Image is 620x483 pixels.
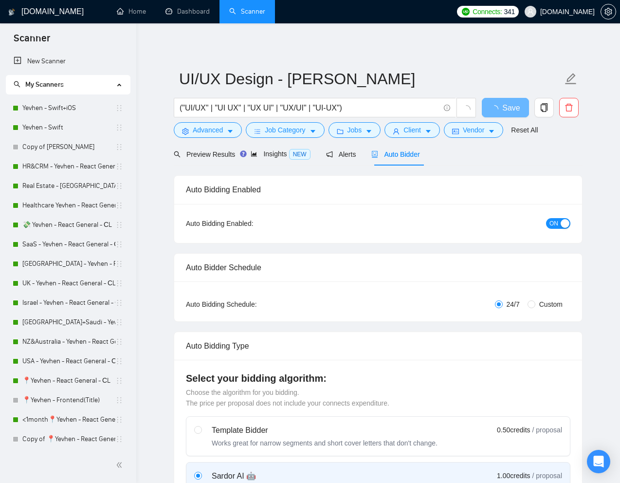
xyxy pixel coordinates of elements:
[212,470,364,482] div: Sardor AI 🤖
[6,371,130,390] li: 📍Yevhen - React General - СL
[6,390,130,410] li: 📍Yevhen - Frontend(Title)
[182,128,189,135] span: setting
[532,425,562,435] span: / proposal
[532,471,562,481] span: / proposal
[326,150,356,158] span: Alerts
[587,450,610,473] div: Open Intercom Messenger
[22,390,115,410] a: 📍Yevhen - Frontend(Title)
[22,118,115,137] a: Yevhen - Swift
[22,157,115,176] a: HR&CRM - Yevhen - React General - СL
[115,338,123,346] span: holder
[462,8,470,16] img: upwork-logo.png
[115,260,123,268] span: holder
[535,299,566,310] span: Custom
[22,313,115,332] a: [GEOGRAPHIC_DATA]+Saudi - Yevhen - React General - СL
[115,377,123,385] span: holder
[22,352,115,371] a: USA - Yevhen - React General - СL
[511,125,538,135] a: Reset All
[497,470,530,481] span: 1.00 credits
[227,128,234,135] span: caret-down
[180,102,439,114] input: Search Freelance Jobs...
[115,416,123,424] span: holder
[601,8,616,16] a: setting
[6,274,130,293] li: UK - Yevhen - React General - СL
[444,122,503,138] button: idcardVendorcaret-down
[491,105,502,113] span: loading
[115,163,123,170] span: holder
[6,98,130,118] li: Yevhen - Swift+iOS
[527,8,534,15] span: user
[504,6,515,17] span: 341
[403,125,421,135] span: Client
[6,196,130,215] li: Healthcare Yevhen - React General - СL
[535,103,553,112] span: copy
[22,196,115,215] a: Healthcare Yevhen - React General - СL
[462,105,471,114] span: loading
[289,149,310,160] span: NEW
[22,254,115,274] a: [GEOGRAPHIC_DATA] - Yevhen - React General - СL
[14,81,20,88] span: search
[6,352,130,371] li: USA - Yevhen - React General - СL
[601,4,616,19] button: setting
[463,125,484,135] span: Vendor
[212,425,438,436] div: Template Bidder
[115,279,123,287] span: holder
[212,438,438,448] div: Works great for narrow segments and short cover letters that don't change.
[22,274,115,293] a: UK - Yevhen - React General - СL
[6,429,130,449] li: Copy of 📍Yevhen - React General - СL
[6,118,130,137] li: Yevhen - Swift
[186,299,314,310] div: Auto Bidding Schedule:
[246,122,324,138] button: barsJob Categorycaret-down
[6,313,130,332] li: UAE+Saudi - Yevhen - React General - СL
[186,372,570,385] h4: Select your bidding algorithm:
[115,241,123,248] span: holder
[174,151,181,158] span: search
[488,128,495,135] span: caret-down
[229,7,265,16] a: searchScanner
[251,150,310,158] span: Insights
[6,332,130,352] li: NZ&Australia - Yevhen - React General - СL
[565,73,577,85] span: edit
[115,124,123,131] span: holder
[6,410,130,429] li: <1month📍Yevhen - React General - СL
[22,429,115,449] a: Copy of 📍Yevhen - React General - СL
[115,435,123,443] span: holder
[186,389,389,407] span: Choose the algorithm for you bidding. The price per proposal does not include your connects expen...
[179,67,563,91] input: Scanner name...
[6,31,58,52] span: Scanner
[22,371,115,390] a: 📍Yevhen - React General - СL
[14,80,64,89] span: My Scanners
[502,102,520,114] span: Save
[452,128,459,135] span: idcard
[549,218,558,229] span: ON
[22,176,115,196] a: Real Estate - [GEOGRAPHIC_DATA] - React General - СL
[117,7,146,16] a: homeHome
[22,235,115,254] a: SaaS - Yevhen - React General - СL
[239,149,248,158] div: Tooltip anchor
[186,332,570,360] div: Auto Bidding Type
[6,157,130,176] li: HR&CRM - Yevhen - React General - СL
[14,52,122,71] a: New Scanner
[371,151,378,158] span: robot
[473,6,502,17] span: Connects:
[115,104,123,112] span: holder
[22,332,115,352] a: NZ&Australia - Yevhen - React General - СL
[6,52,130,71] li: New Scanner
[115,299,123,307] span: holder
[115,396,123,404] span: holder
[193,125,223,135] span: Advanced
[22,137,115,157] a: Copy of [PERSON_NAME]
[6,137,130,157] li: Copy of Yevhen - Swift
[559,98,579,117] button: delete
[328,122,381,138] button: folderJobscaret-down
[6,176,130,196] li: Real Estate - Yevhen - React General - СL
[444,105,450,111] span: info-circle
[254,128,261,135] span: bars
[347,125,362,135] span: Jobs
[310,128,316,135] span: caret-down
[326,151,333,158] span: notification
[22,410,115,429] a: <1month📍Yevhen - React General - СL
[337,128,344,135] span: folder
[115,221,123,229] span: holder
